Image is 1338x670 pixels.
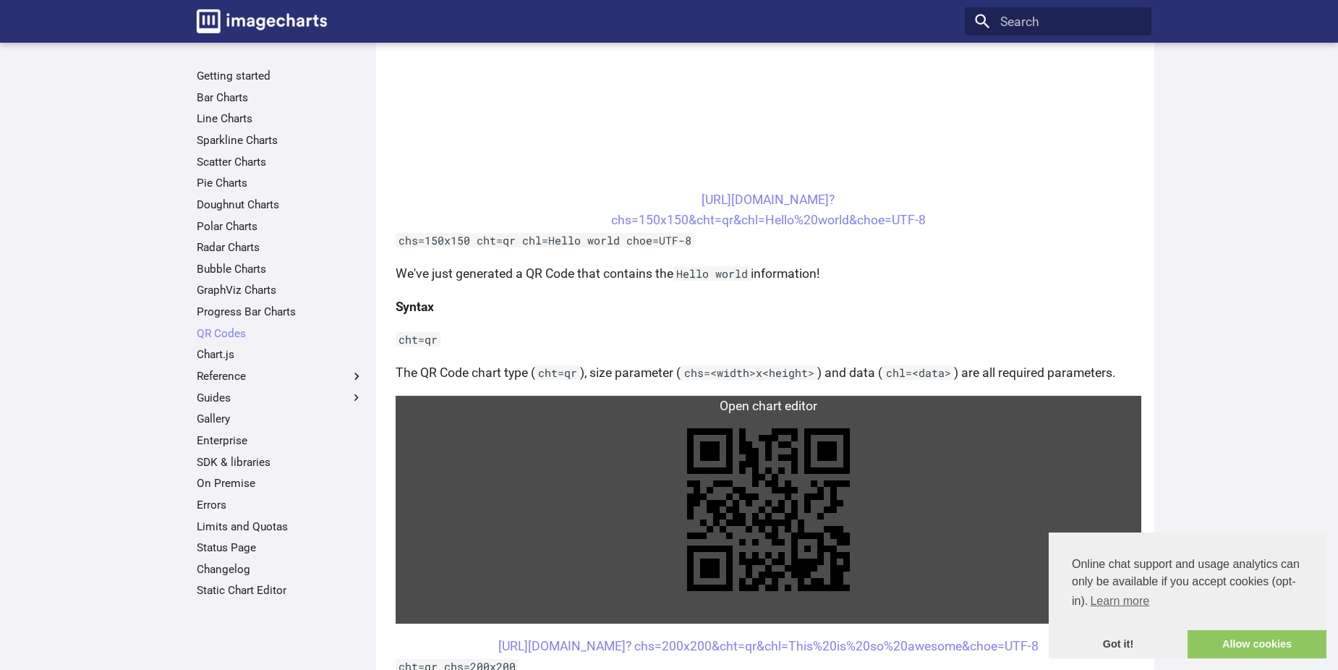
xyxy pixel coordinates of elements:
[197,583,364,598] a: Static Chart Editor
[673,266,751,281] code: Hello world
[197,412,364,426] a: Gallery
[197,369,364,383] label: Reference
[197,176,364,190] a: Pie Charts
[197,90,364,105] a: Bar Charts
[197,347,364,362] a: Chart.js
[197,520,364,534] a: Limits and Quotas
[498,639,1039,653] a: [URL][DOMAIN_NAME]? chs=200x200&cht=qr&chl=This%20is%20so%20awesome&choe=UTF-8
[197,219,364,234] a: Polar Charts
[197,198,364,212] a: Doughnut Charts
[197,9,327,33] img: logo
[681,365,817,380] code: chs=<width>x<height>
[197,305,364,319] a: Progress Bar Charts
[535,365,581,380] code: cht=qr
[965,7,1151,36] input: Search
[197,562,364,577] a: Changelog
[197,111,364,126] a: Line Charts
[197,476,364,491] a: On Premise
[1072,556,1303,612] span: Online chat support and usage analytics can only be available if you accept cookies (opt-in).
[197,133,364,148] a: Sparkline Charts
[1088,590,1151,612] a: learn more about cookies
[882,365,954,380] code: chl=<data>
[190,3,333,39] a: Image-Charts documentation
[197,69,364,83] a: Getting started
[396,233,695,247] code: chs=150x150 cht=qr chl=Hello world choe=UTF-8
[197,155,364,169] a: Scatter Charts
[197,240,364,255] a: Radar Charts
[1188,630,1326,659] a: allow cookies
[197,433,364,448] a: Enterprise
[197,540,364,555] a: Status Page
[197,283,364,297] a: GraphViz Charts
[396,362,1142,383] p: The QR Code chart type ( ), size parameter ( ) and data ( ) are all required parameters.
[396,332,441,347] code: cht=qr
[396,263,1142,284] p: We've just generated a QR Code that contains the information!
[1049,630,1188,659] a: dismiss cookie message
[197,326,364,341] a: QR Codes
[197,391,364,405] label: Guides
[396,297,1142,317] h4: Syntax
[197,498,364,512] a: Errors
[197,455,364,470] a: SDK & libraries
[611,192,926,227] a: [URL][DOMAIN_NAME]?chs=150x150&cht=qr&chl=Hello%20world&choe=UTF-8
[1049,533,1326,658] div: cookieconsent
[197,262,364,276] a: Bubble Charts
